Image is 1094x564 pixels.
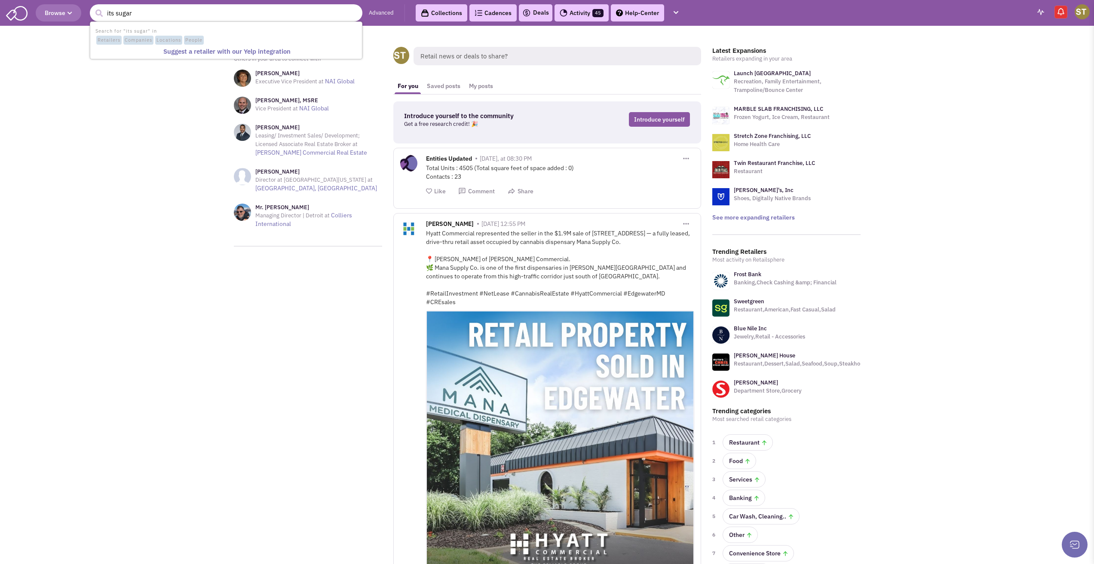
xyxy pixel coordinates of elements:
[712,438,717,447] span: 1
[255,168,382,176] h3: [PERSON_NAME]
[465,78,497,94] a: My posts
[369,9,394,17] a: Advanced
[560,9,567,17] img: Activity.png
[734,379,778,386] a: [PERSON_NAME]
[712,475,717,484] span: 3
[404,112,567,120] h3: Introduce yourself to the community
[255,204,382,211] h3: Mr. [PERSON_NAME]
[712,530,717,539] span: 6
[36,4,81,21] button: Browse
[475,10,482,16] img: Cadences_logo.png
[723,434,773,451] a: Restaurant
[184,36,204,45] span: People
[712,272,729,290] img: www.frostbank.com
[723,508,800,524] a: Car Wash, Cleaning..
[734,387,802,395] p: Department Store,Grocery
[734,298,764,305] a: Sweetgreen
[255,149,367,156] a: [PERSON_NAME] Commercial Real Estate
[96,36,122,45] span: Retailers
[712,188,729,205] img: logo
[734,271,761,278] a: Frost Bank
[723,527,758,543] a: Other
[255,124,382,131] h3: [PERSON_NAME]
[91,26,361,46] li: Search for "its sugar" in
[712,512,717,521] span: 5
[723,490,765,506] a: Banking
[423,78,465,94] a: Saved posts
[629,112,690,127] a: Introduce yourself
[712,55,861,63] p: Retailers expanding in your area
[712,494,717,502] span: 4
[434,187,446,195] span: Like
[712,213,795,221] a: See more expanding retailers
[426,187,446,195] button: Like
[458,187,495,195] button: Comment
[723,545,794,561] a: Convenience Store
[734,278,837,287] p: Banking,Check Cashing &amp; Financial
[712,134,729,151] img: logo
[616,9,623,16] img: help.png
[712,549,717,558] span: 7
[734,305,836,314] p: Restaurant,American,Fast Casual,Salad
[325,77,355,85] a: NAI Global
[712,248,861,256] h3: Trending Retailers
[734,159,815,167] a: Twin Restaurant Franchise, LLC
[734,70,811,77] a: Launch [GEOGRAPHIC_DATA]
[426,220,474,230] span: [PERSON_NAME]
[712,47,861,55] h3: Latest Expansions
[734,132,811,140] a: Stretch Zone Franchising, LLC
[255,176,373,183] span: Director at [GEOGRAPHIC_DATA][US_STATE] at
[421,9,429,17] img: icon-collection-lavender-black.svg
[163,47,291,55] b: Suggest a retailer with our Yelp integration
[255,184,377,192] a: [GEOGRAPHIC_DATA], [GEOGRAPHIC_DATA]
[522,8,531,18] img: icon-deals.svg
[522,8,549,18] a: Deals
[734,77,861,95] p: Recreation, Family Entertainment, Trampoline/Bounce Center
[734,332,805,341] p: Jewelry,Retail - Accessories
[123,36,153,45] span: Companies
[734,352,795,359] a: [PERSON_NAME] House
[734,113,830,122] p: Frozen Yogurt, Ice Cream, Restaurant
[299,104,329,112] a: NAI Global
[1075,4,1090,19] img: Shary Thur
[255,105,298,112] span: Vice President at
[234,168,251,185] img: NoImageAvailable1.jpg
[712,457,717,465] span: 2
[90,4,362,21] input: Search
[255,97,329,104] h3: [PERSON_NAME], MSRE
[712,415,861,424] p: Most searched retail categories
[712,71,729,88] img: logo
[723,453,756,469] a: Food
[414,47,701,65] span: Retail news or deals to share?
[404,120,567,128] p: Get a free research credit! 🎉
[45,9,72,17] span: Browse
[255,78,324,85] span: Executive Vice President at
[592,9,604,17] span: 45
[712,161,729,178] img: logo
[712,407,861,415] h3: Trending categories
[255,70,355,77] h3: [PERSON_NAME]
[734,105,823,113] a: MARBLE SLAB FRANCHISING, LLC
[712,256,861,264] p: Most activity on Retailsphere
[734,194,811,203] p: Shoes, Digitally Native Brands
[480,155,532,162] span: [DATE], at 08:30 PM
[255,132,360,148] span: Leasing/ Investment Sales/ Development; Licensed Associate Real Estate Broker at
[426,164,694,181] div: Total Units : 4505 (Total square feet of space added : 0) Contacts : 23
[712,326,729,344] img: www.bluenile.com
[734,360,869,368] p: Restaurant,Dessert,Salad,Seafood,Soup,Steakhouse
[426,155,472,165] span: Entities Updated
[426,229,694,306] div: Hyatt Commercial represented the seller in the $1.9M sale of [STREET_ADDRESS] — a fully leased, d...
[255,211,352,228] a: Colliers International
[393,78,423,94] a: For you
[555,4,609,21] a: Activity45
[508,187,533,195] button: Share
[734,167,815,176] p: Restaurant
[734,140,811,149] p: Home Health Care
[481,220,525,228] span: [DATE] 12:55 PM
[723,471,766,488] a: Services
[712,299,729,317] img: www.sweetgreen.com
[611,4,664,21] a: Help-Center
[734,325,767,332] a: Blue Nile Inc
[469,4,517,21] a: Cadences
